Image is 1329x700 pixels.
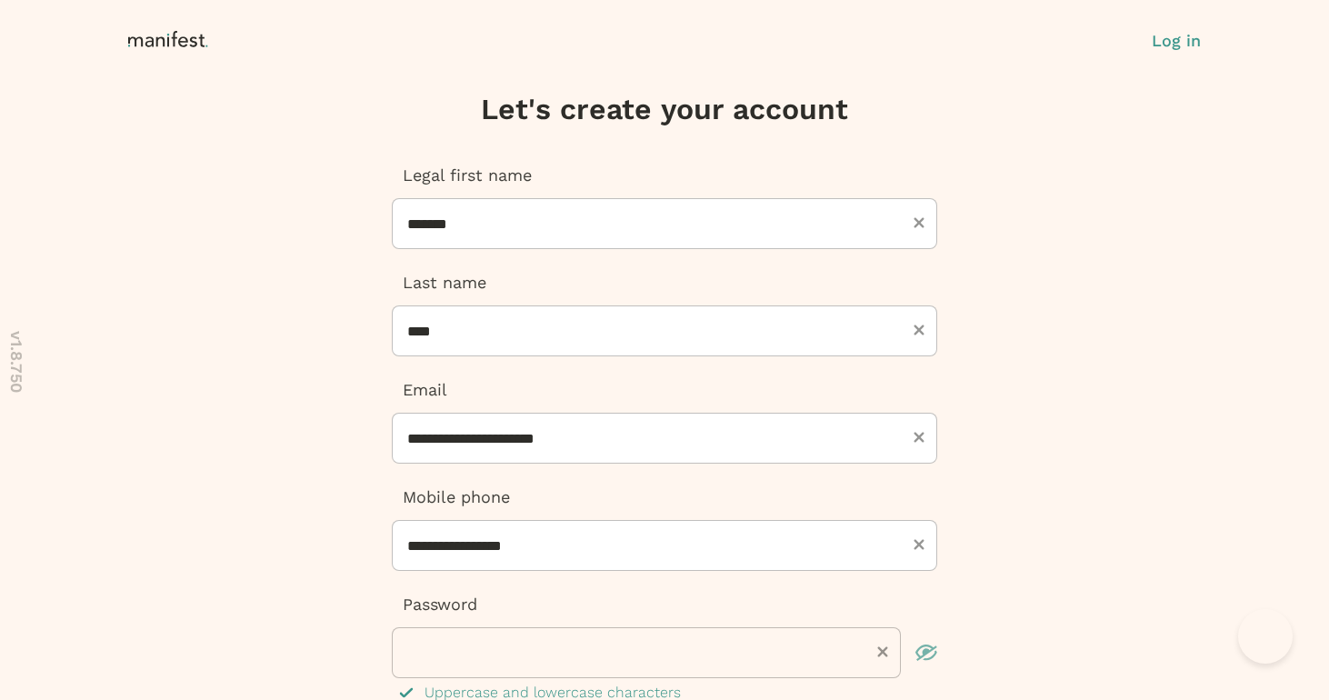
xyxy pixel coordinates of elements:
p: Password [392,593,937,616]
p: Mobile phone [392,485,937,509]
p: Last name [392,271,937,295]
h3: Let's create your account [392,91,937,127]
p: Email [392,378,937,402]
p: v 1.8.750 [5,331,28,393]
button: Log in [1152,29,1201,53]
p: Legal first name [392,164,937,187]
iframe: Toggle Customer Support [1238,609,1293,664]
